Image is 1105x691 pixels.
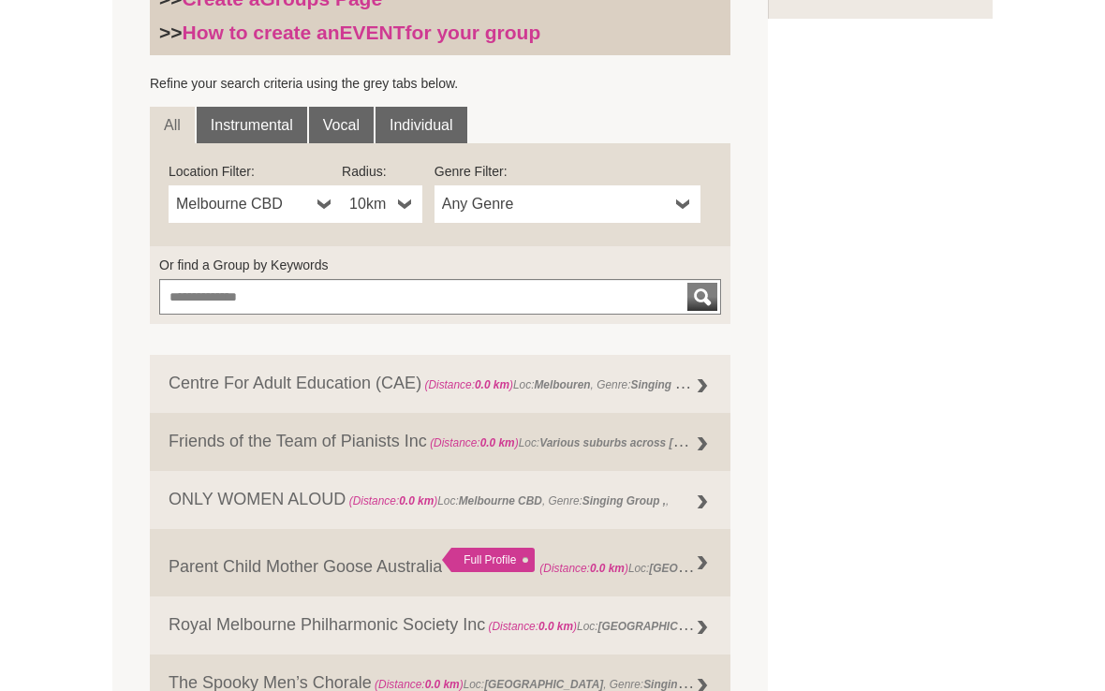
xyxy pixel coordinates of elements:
a: Friends of the Team of Pianists Inc (Distance:0.0 km)Loc:Various suburbs across [GEOGRAPHIC_DATA]... [150,414,730,472]
strong: 0.0 km [475,379,509,392]
a: Instrumental [197,108,307,145]
span: Loc: , Genre: , Members: [485,616,890,635]
a: ONLY WOMEN ALOUD (Distance:0.0 km)Loc:Melbourne CBD, Genre:Singing Group ,, [150,472,730,530]
a: How to create anEVENTfor your group [183,22,541,44]
strong: [GEOGRAPHIC_DATA] [598,616,717,635]
a: Royal Melbourne Philharmonic Society Inc (Distance:0.0 km)Loc:[GEOGRAPHIC_DATA], Genre:, Members: [150,597,730,655]
span: Any Genre [442,194,669,216]
label: Radius: [342,163,422,182]
span: (Distance: ) [488,621,577,634]
span: (Distance: ) [430,437,519,450]
strong: Various suburbs across [GEOGRAPHIC_DATA] [539,433,788,451]
label: Or find a Group by Keywords [159,257,721,275]
span: (Distance: ) [424,379,513,392]
a: Centre For Adult Education (CAE) (Distance:0.0 km)Loc:Melbouren, Genre:Singing Group ,, Members: [150,356,730,414]
a: Melbourne CBD [169,186,342,224]
strong: EVENT [340,22,405,44]
strong: 0.0 km [480,437,515,450]
span: Loc: , Genre: , Members: [421,375,803,393]
a: All [150,108,195,145]
strong: 0.0 km [399,495,434,508]
span: Melbourne CBD [176,194,310,216]
a: Vocal [309,108,374,145]
label: Genre Filter: [435,163,700,182]
strong: Melbouren [534,379,590,392]
span: Loc: , Genre: , [427,433,964,451]
p: Refine your search criteria using the grey tabs below. [150,75,730,94]
strong: Melbourne CBD [459,495,542,508]
strong: [GEOGRAPHIC_DATA] [649,558,768,577]
label: Location Filter: [169,163,342,182]
strong: 0.0 km [590,563,625,576]
a: Individual [376,108,467,145]
a: Any Genre [435,186,700,224]
strong: Singing Group , [631,375,715,393]
span: Loc: , Genre: , [539,558,905,577]
a: 10km [342,186,422,224]
strong: Singing Group , [582,495,666,508]
span: 10km [349,194,390,216]
strong: 0.0 km [538,621,573,634]
a: Parent Child Mother Goose Australia Full Profile (Distance:0.0 km)Loc:[GEOGRAPHIC_DATA], Genre:, [150,530,730,597]
h3: >> [159,22,721,46]
div: Full Profile [442,549,535,573]
span: Loc: , Genre: , [346,495,669,508]
span: (Distance: ) [349,495,438,508]
span: (Distance: ) [539,563,628,576]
